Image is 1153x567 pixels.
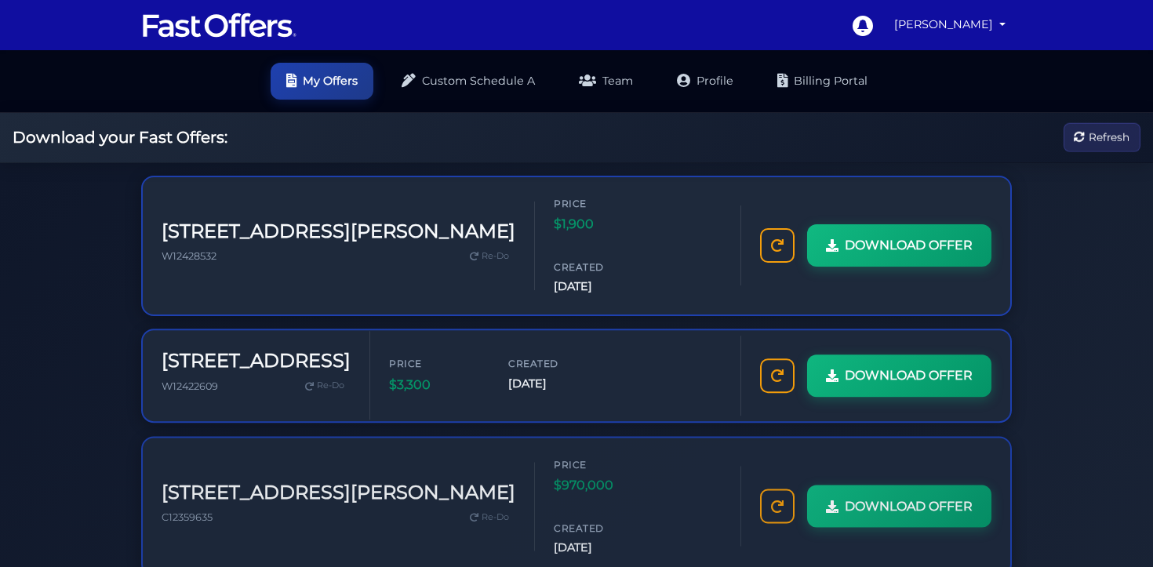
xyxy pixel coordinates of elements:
a: Profile [661,63,749,100]
a: DOWNLOAD OFFER [807,354,991,397]
button: Refresh [1064,123,1140,152]
span: Price [554,456,648,471]
span: Price [554,196,648,211]
a: Re-Do [464,506,515,526]
span: Refresh [1089,129,1129,146]
span: Created [508,356,602,371]
span: DOWNLOAD OFFER [845,235,973,256]
a: Team [563,63,649,100]
span: $970,000 [554,474,648,494]
a: DOWNLOAD OFFER [807,224,991,267]
a: Re-Do [464,246,515,267]
a: [PERSON_NAME] [888,9,1012,40]
span: DOWNLOAD OFFER [845,495,973,515]
a: DOWNLOAD OFFER [807,484,991,526]
span: Price [389,356,483,371]
a: Billing Portal [762,63,883,100]
span: W12428532 [162,250,216,262]
h3: [STREET_ADDRESS][PERSON_NAME] [162,220,515,243]
span: Re-Do [317,379,344,393]
span: Re-Do [482,509,509,523]
a: Custom Schedule A [386,63,551,100]
h2: Download your Fast Offers: [13,128,227,147]
a: My Offers [271,63,373,100]
span: [DATE] [554,278,648,296]
span: $1,900 [554,214,648,234]
span: $3,300 [389,375,483,395]
span: [DATE] [554,537,648,555]
span: DOWNLOAD OFFER [845,365,973,386]
h3: [STREET_ADDRESS] [162,350,351,373]
h3: [STREET_ADDRESS][PERSON_NAME] [162,480,515,503]
span: C12359635 [162,510,213,522]
span: Created [554,519,648,534]
a: Re-Do [299,376,351,396]
span: W12422609 [162,380,218,392]
span: Re-Do [482,249,509,264]
span: [DATE] [508,375,602,393]
span: Created [554,260,648,274]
